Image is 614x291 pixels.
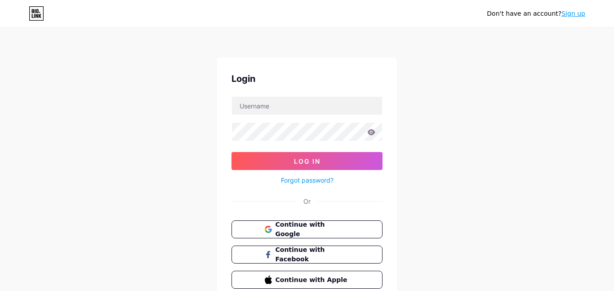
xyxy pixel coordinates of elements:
[487,9,585,18] div: Don't have an account?
[231,152,383,170] button: Log In
[232,97,382,115] input: Username
[303,197,311,206] div: Or
[231,72,383,85] div: Login
[231,271,383,289] button: Continue with Apple
[276,220,350,239] span: Continue with Google
[231,246,383,264] button: Continue with Facebook
[294,157,320,165] span: Log In
[276,245,350,264] span: Continue with Facebook
[276,275,350,285] span: Continue with Apple
[281,175,334,185] a: Forgot password?
[561,10,585,17] a: Sign up
[231,220,383,238] button: Continue with Google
